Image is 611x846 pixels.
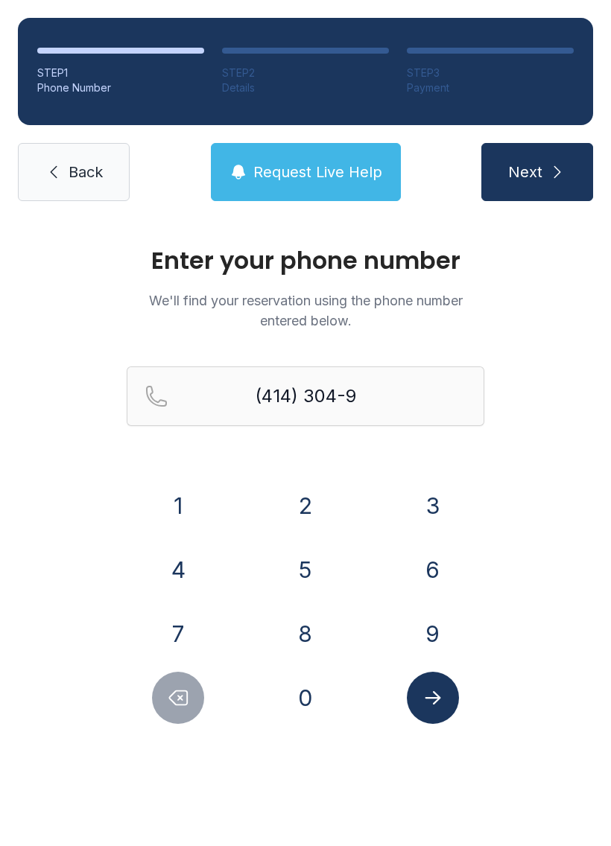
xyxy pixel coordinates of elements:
span: Request Live Help [253,162,382,182]
button: 5 [279,544,332,596]
button: 8 [279,608,332,660]
button: Submit lookup form [407,672,459,724]
div: Payment [407,80,574,95]
h1: Enter your phone number [127,249,484,273]
input: Reservation phone number [127,366,484,426]
div: STEP 3 [407,66,574,80]
span: Back [69,162,103,182]
button: 9 [407,608,459,660]
button: 2 [279,480,332,532]
button: 3 [407,480,459,532]
div: Phone Number [37,80,204,95]
div: STEP 2 [222,66,389,80]
button: 4 [152,544,204,596]
span: Next [508,162,542,182]
button: 7 [152,608,204,660]
p: We'll find your reservation using the phone number entered below. [127,290,484,331]
button: Delete number [152,672,204,724]
button: 1 [152,480,204,532]
div: Details [222,80,389,95]
button: 0 [279,672,332,724]
button: 6 [407,544,459,596]
div: STEP 1 [37,66,204,80]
